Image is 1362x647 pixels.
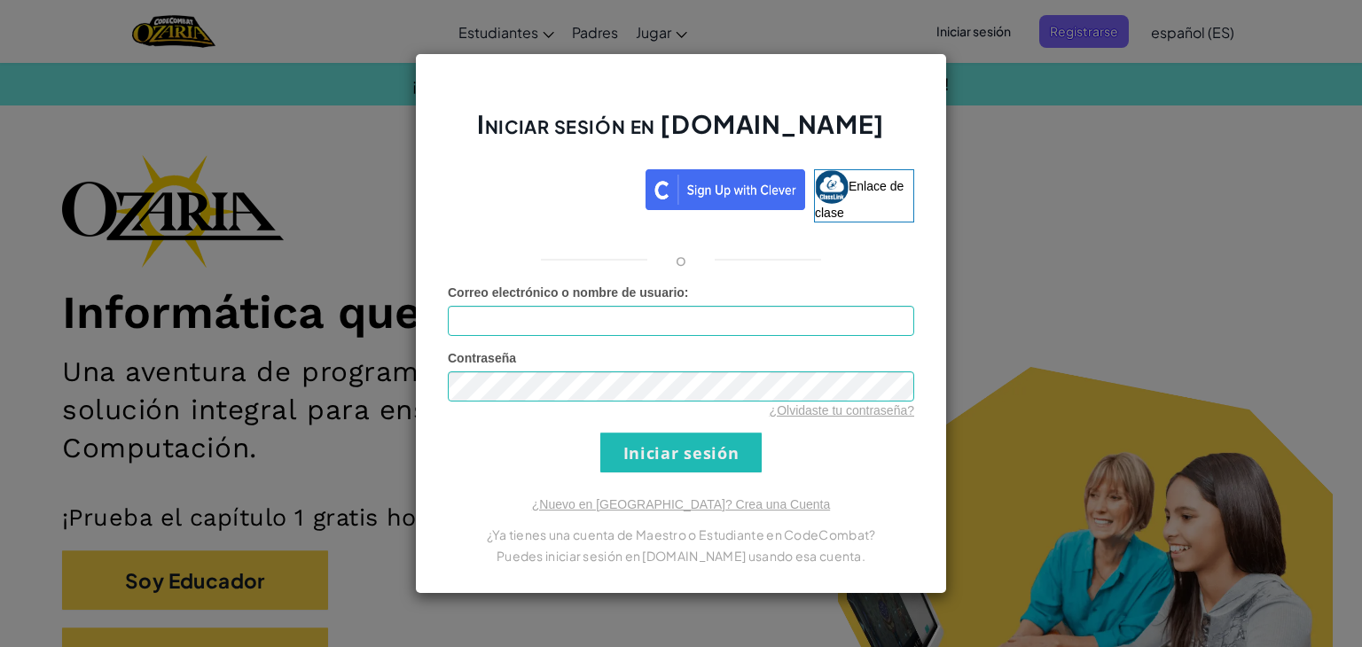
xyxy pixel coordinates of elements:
[770,403,914,417] a: ¿Olvidaste tu contraseña?
[439,168,646,207] iframe: Botón de Acceder con Google
[646,169,805,210] img: clever_sso_button@2x.png
[815,170,849,204] img: classlink-logo-small.png
[448,351,516,365] font: Contraseña
[497,548,865,564] font: Puedes iniciar sesión en [DOMAIN_NAME] usando esa cuenta.
[448,285,685,300] font: Correo electrónico o nombre de usuario
[477,108,884,139] font: Iniciar sesión en [DOMAIN_NAME]
[676,249,686,269] font: o
[600,433,762,472] input: Iniciar sesión
[532,497,830,511] a: ¿Nuevo en [GEOGRAPHIC_DATA]? Crea una Cuenta
[487,526,876,542] font: ¿Ya tienes una cuenta de Maestro o Estudiante en CodeCombat?
[815,179,904,220] font: Enlace de clase
[685,285,689,300] font: :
